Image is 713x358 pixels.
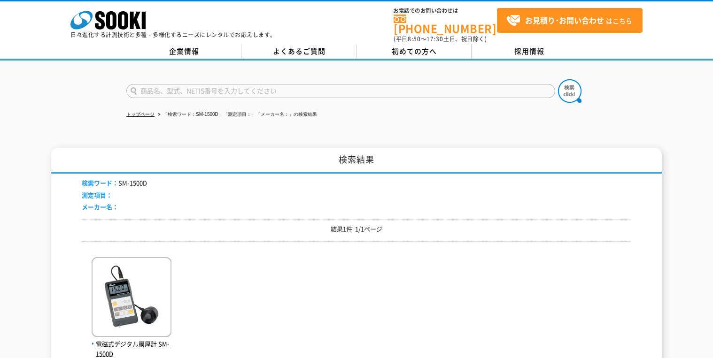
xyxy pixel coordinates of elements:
[92,257,171,339] img: SM-1500D
[472,45,587,59] a: 採用情報
[126,84,555,98] input: 商品名、型式、NETIS番号を入力してください
[394,8,497,14] span: お電話でのお問い合わせは
[394,35,487,43] span: (平日 ～ 土日、祝日除く)
[82,224,631,234] p: 結果1件 1/1ページ
[156,110,317,120] li: 「検索ワード：SM-1500D」「測定項目：」「メーカー名：」の検索結果
[51,148,662,174] h1: 検索結果
[70,32,276,38] p: 日々進化する計測技術と多種・多様化するニーズにレンタルでお応えします。
[506,14,632,28] span: はこちら
[408,35,421,43] span: 8:50
[558,79,581,103] img: btn_search.png
[82,202,118,211] span: メーカー名：
[82,190,112,199] span: 測定項目：
[82,178,118,187] span: 検索ワード：
[126,112,155,117] a: トップページ
[241,45,356,59] a: よくあるご質問
[394,15,497,34] a: [PHONE_NUMBER]
[82,178,147,188] li: SM-1500D
[497,8,643,33] a: お見積り･お問い合わせはこちら
[126,45,241,59] a: 企業情報
[356,45,472,59] a: 初めての方へ
[392,46,437,56] span: 初めての方へ
[426,35,443,43] span: 17:30
[525,15,604,26] strong: お見積り･お問い合わせ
